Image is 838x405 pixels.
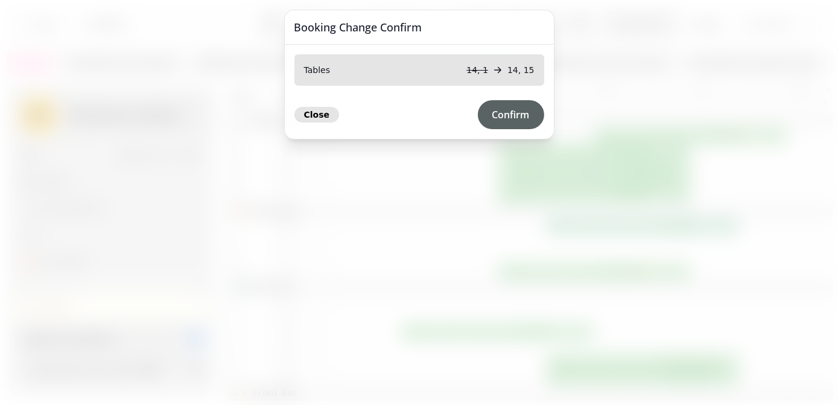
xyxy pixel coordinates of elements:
[294,20,544,34] h3: Booking Change Confirm
[304,64,331,76] p: Tables
[478,100,544,129] button: Confirm
[507,64,535,76] p: 14, 15
[492,110,530,120] span: Confirm
[466,64,488,76] p: 14, 1
[304,110,330,119] span: Close
[294,107,340,123] button: Close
